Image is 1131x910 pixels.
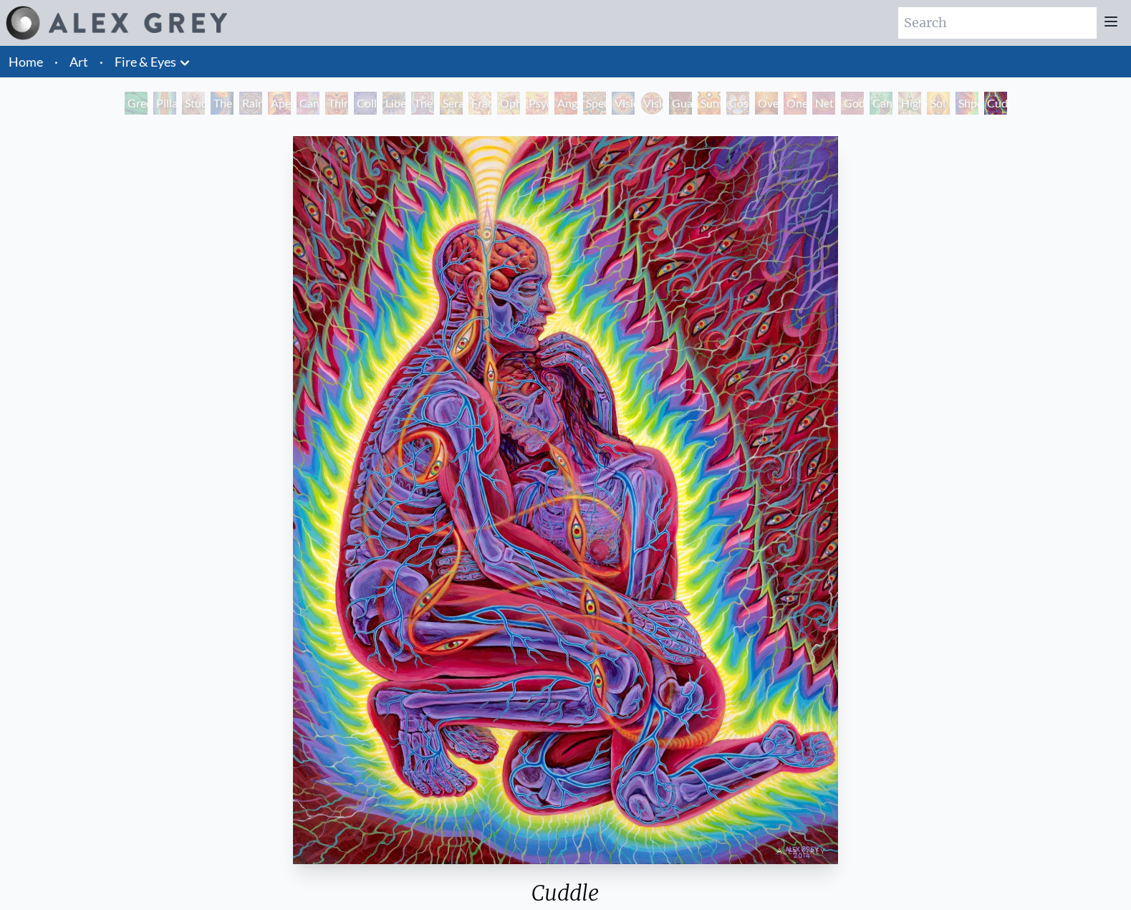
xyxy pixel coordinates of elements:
[354,92,377,115] div: Collective Vision
[927,92,950,115] div: Sol Invictus
[583,92,606,115] div: Spectral Lotus
[94,46,109,77] li: ·
[554,92,577,115] div: Angel Skin
[870,92,892,115] div: Cannafist
[468,92,491,115] div: Fractal Eyes
[440,92,463,115] div: Seraphic Transport Docking on the Third Eye
[69,52,88,72] a: Art
[411,92,434,115] div: The Seer
[612,92,635,115] div: Vision Crystal
[984,92,1007,115] div: Cuddle
[784,92,807,115] div: One
[526,92,549,115] div: Psychomicrograph of a Fractal Paisley Cherub Feather Tip
[898,7,1097,39] input: Search
[9,54,43,70] a: Home
[125,92,148,115] div: Green Hand
[812,92,835,115] div: Net of Being
[239,92,262,115] div: Rainbow Eye Ripple
[382,92,405,115] div: Liberation Through Seeing
[497,92,520,115] div: Ophanic Eyelash
[211,92,234,115] div: The Torch
[698,92,721,115] div: Sunyata
[182,92,205,115] div: Study for the Great Turn
[726,92,749,115] div: Cosmic Elf
[297,92,319,115] div: Cannabis Sutra
[640,92,663,115] div: Vision [PERSON_NAME]
[898,92,921,115] div: Higher Vision
[956,92,978,115] div: Shpongled
[325,92,348,115] div: Third Eye Tears of Joy
[115,52,176,72] a: Fire & Eyes
[268,92,291,115] div: Aperture
[841,92,864,115] div: Godself
[293,136,838,864] img: Cuddle-2011-Alex-Grey-watermarked.jpg
[153,92,176,115] div: Pillar of Awareness
[669,92,692,115] div: Guardian of Infinite Vision
[755,92,778,115] div: Oversoul
[49,46,64,77] li: ·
